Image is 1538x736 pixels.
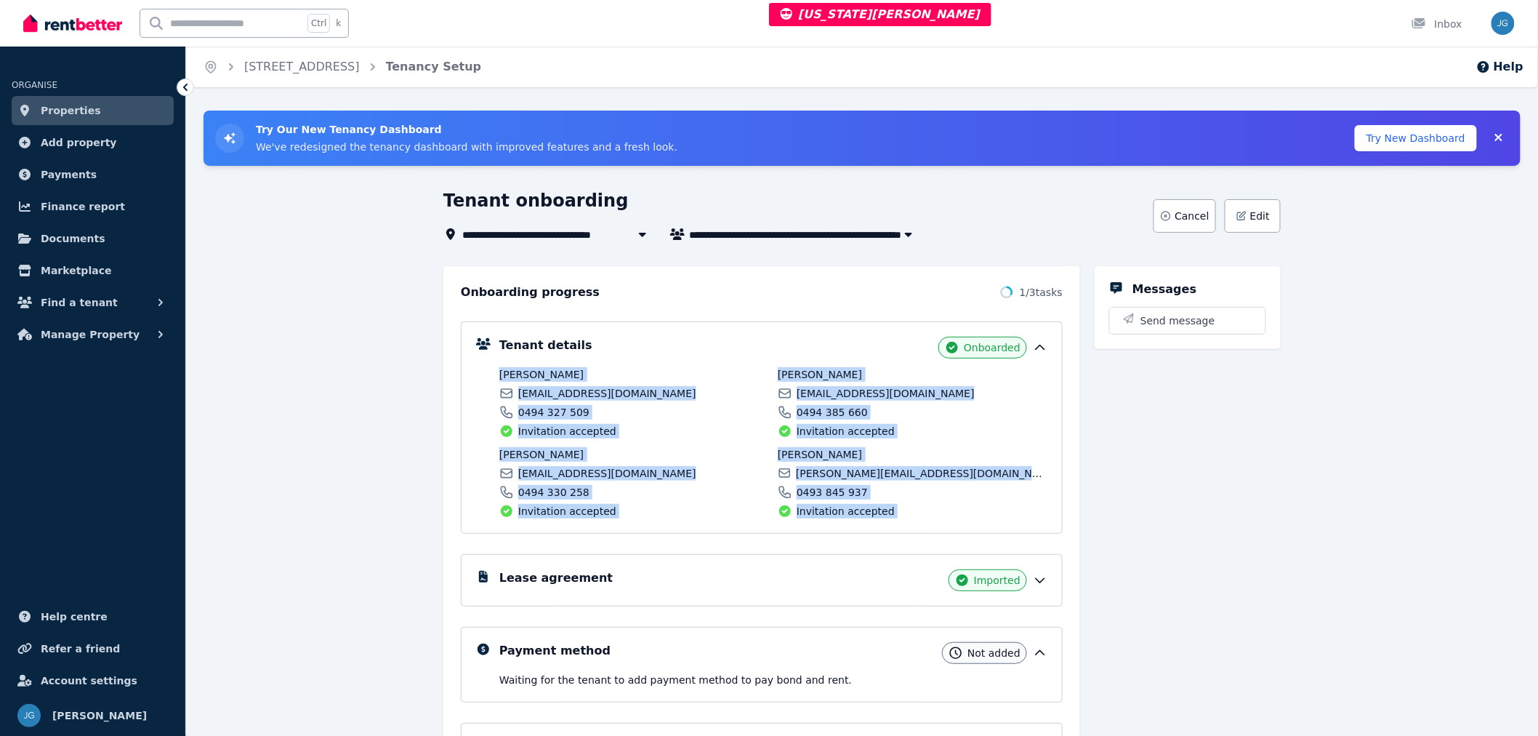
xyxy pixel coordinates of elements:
span: Documents [41,230,105,247]
span: [PERSON_NAME] [778,447,1047,462]
a: Documents [12,224,174,253]
span: Refer a friend [41,640,120,657]
a: Account settings [12,666,174,695]
span: 0494 330 258 [518,485,589,500]
span: [US_STATE][PERSON_NAME] [781,7,980,21]
span: Onboarded [964,340,1020,355]
a: Payments [12,160,174,189]
span: Manage Property [41,326,140,343]
span: Marketplace [41,262,111,279]
button: Try New Dashboard [1355,125,1477,151]
span: Cancel [1175,209,1209,223]
span: [PERSON_NAME] [778,367,1047,382]
span: Help centre [41,608,108,625]
span: Tenancy Setup [386,58,482,76]
span: Edit [1250,209,1270,223]
a: Help centre [12,602,174,631]
span: 0494 385 660 [797,405,868,420]
span: Invitation accepted [797,424,895,439]
span: Payments [41,166,97,183]
h5: Payment method [499,642,611,660]
span: Invitation accepted [797,504,895,519]
button: Cancel [1153,199,1215,233]
a: Finance report [12,192,174,221]
span: [PERSON_NAME] [499,447,769,462]
p: We've redesigned the tenancy dashboard with improved features and a fresh look. [256,140,677,154]
a: Marketplace [12,256,174,285]
span: [PERSON_NAME] [52,707,147,724]
span: [PERSON_NAME] [499,367,769,382]
span: [EMAIL_ADDRESS][DOMAIN_NAME] [797,386,975,401]
span: [PERSON_NAME][EMAIL_ADDRESS][DOMAIN_NAME] [796,466,1047,481]
button: Manage Property [12,320,174,349]
div: Inbox [1412,17,1462,31]
span: 0494 327 509 [518,405,589,420]
a: Add property [12,128,174,157]
div: Try New Tenancy Dashboard [204,111,1521,166]
h5: Messages [1132,281,1196,298]
h5: Lease agreement [499,569,613,587]
p: Waiting for the tenant to add payment method to pay bond and rent . [499,673,1047,687]
span: ORGANISE [12,80,57,90]
button: Edit [1225,199,1281,233]
span: Ctrl [307,14,330,33]
span: [EMAIL_ADDRESS][DOMAIN_NAME] [518,386,696,401]
span: [EMAIL_ADDRESS][DOMAIN_NAME] [518,466,696,481]
button: Send message [1110,308,1265,334]
button: Help [1476,58,1523,76]
span: Send message [1140,313,1215,328]
button: Find a tenant [12,288,174,317]
span: Imported [974,573,1020,588]
h3: Try Our New Tenancy Dashboard [256,122,677,137]
a: Refer a friend [12,634,174,663]
span: Not added [967,646,1020,660]
h1: Tenant onboarding [443,189,629,212]
span: Invitation accepted [518,504,616,519]
button: Collapse banner [1489,127,1509,150]
img: Jeremy Goldschmidt [17,704,41,727]
span: Find a tenant [41,294,118,311]
span: Finance report [41,198,125,215]
span: 1 / 3 tasks [1020,285,1063,300]
span: Account settings [41,672,137,689]
a: Properties [12,96,174,125]
h2: Onboarding progress [461,284,600,301]
a: [STREET_ADDRESS] [244,60,360,73]
span: Properties [41,102,101,119]
span: k [336,17,341,29]
nav: Breadcrumb [186,47,499,87]
img: Jeremy Goldschmidt [1491,12,1515,35]
span: Add property [41,134,117,151]
span: 0493 845 937 [797,485,868,500]
span: Invitation accepted [518,424,616,439]
img: RentBetter [23,12,122,34]
h5: Tenant details [499,337,592,354]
